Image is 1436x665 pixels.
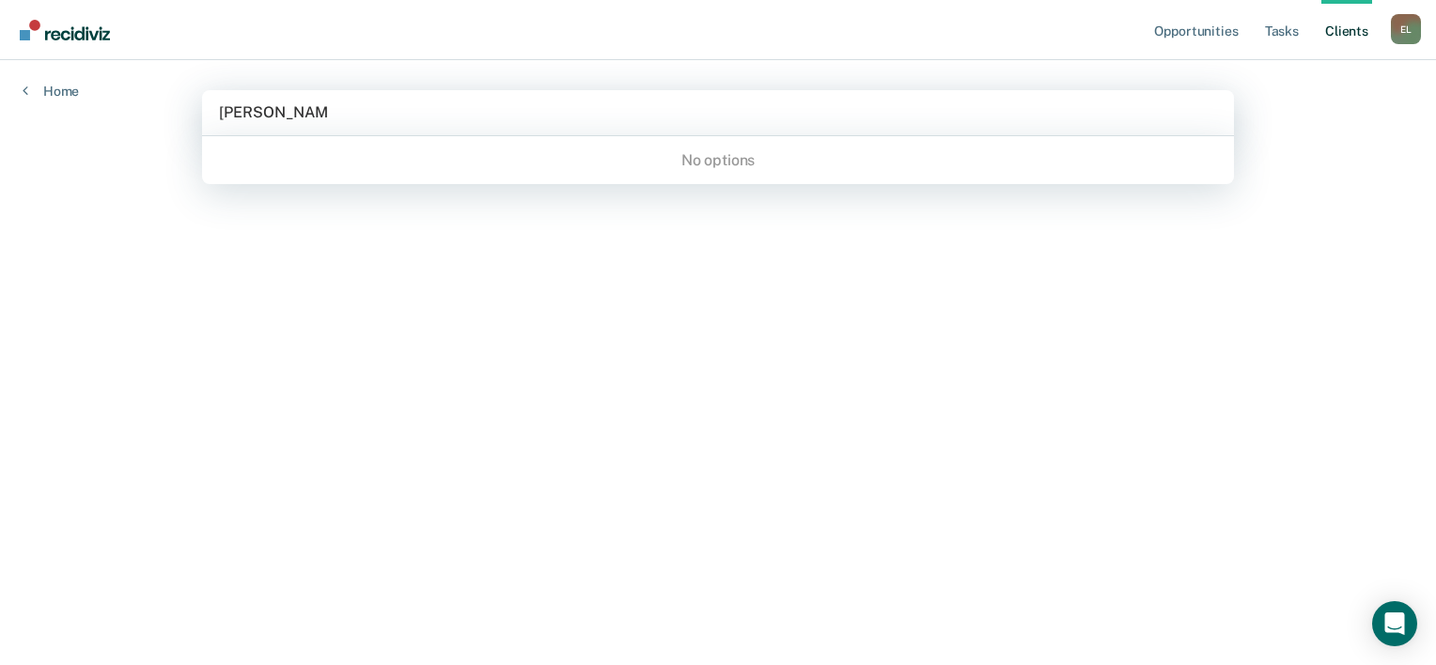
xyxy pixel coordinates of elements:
[1391,14,1421,44] div: E L
[1372,601,1417,646] div: Open Intercom Messenger
[23,83,79,100] a: Home
[20,20,110,40] img: Recidiviz
[202,144,1234,177] div: No options
[1391,14,1421,44] button: Profile dropdown button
